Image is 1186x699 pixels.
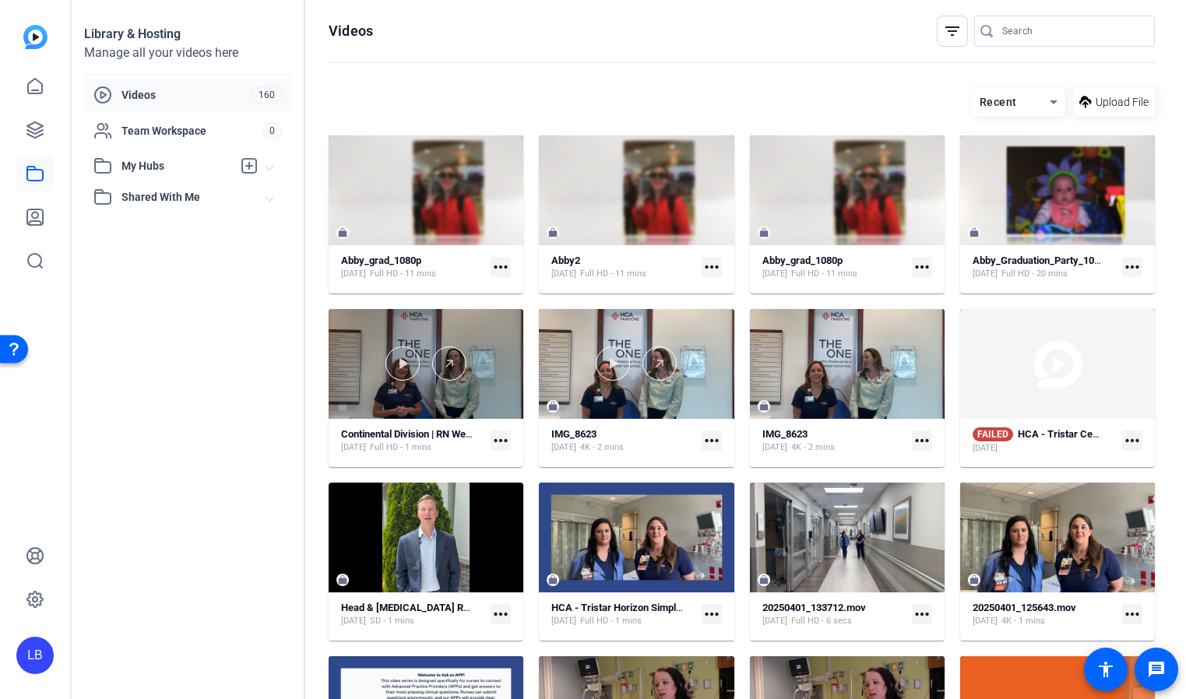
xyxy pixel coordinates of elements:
a: Abby_grad_1080p[DATE]Full HD - 11 mins [762,255,906,280]
span: SD - 1 mins [370,615,414,627]
a: Head & [MEDICAL_DATA] Reel (Instagram Post (45))[DATE]SD - 1 mins [341,602,484,627]
span: [DATE] [551,268,576,280]
span: FAILED [973,427,1013,441]
span: Full HD - 11 mins [370,268,436,280]
span: Full HD - 20 mins [1001,268,1068,280]
strong: Head & [MEDICAL_DATA] Reel (Instagram Post (45)) [341,602,576,613]
mat-icon: more_horiz [1122,430,1142,451]
mat-expansion-panel-header: Shared With Me [84,181,291,213]
mat-icon: more_horiz [491,604,511,624]
span: My Hubs [121,158,232,174]
span: Full HD - 11 mins [791,268,857,280]
span: [DATE] [973,442,998,455]
mat-icon: accessibility [1096,660,1115,679]
span: Full HD - 1 mins [580,615,642,627]
mat-icon: more_horiz [702,257,722,277]
span: [DATE] [762,615,787,627]
span: Full HD - 1 mins [370,441,431,454]
h1: Videos [329,22,373,40]
mat-expansion-panel-header: My Hubs [84,150,291,181]
span: Recent [980,96,1017,108]
mat-icon: more_horiz [912,604,932,624]
mat-icon: more_horiz [702,604,722,624]
span: 4K - 2 mins [791,441,835,454]
span: 160 [252,86,282,104]
a: IMG_8623[DATE]4K - 2 mins [762,428,906,454]
span: Shared With Me [121,189,266,205]
mat-icon: more_horiz [1122,257,1142,277]
a: HCA - Tristar Horizon Simple (41435)[DATE]Full HD - 1 mins [551,602,695,627]
strong: Continental Division | RN Week 2025 [341,428,501,440]
span: Upload File [1096,94,1149,111]
strong: Abby_Graduation_Party_1080p [973,255,1110,266]
a: FAILEDHCA - Tristar Centennial Simple (47497)[DATE] [973,427,1116,455]
span: Videos [121,87,252,103]
span: [DATE] [762,441,787,454]
span: 0 [262,122,282,139]
strong: IMG_8623 [762,428,808,440]
span: Full HD - 11 mins [580,268,646,280]
div: Manage all your videos here [84,44,291,62]
strong: Abby2 [551,255,580,266]
mat-icon: more_horiz [912,257,932,277]
mat-icon: more_horiz [1122,604,1142,624]
a: 20250401_133712.mov[DATE]Full HD - 6 secs [762,602,906,627]
a: 20250401_125643.mov[DATE]4K - 1 mins [973,602,1116,627]
mat-icon: more_horiz [912,430,932,451]
strong: Abby_grad_1080p [762,255,843,266]
span: Full HD - 6 secs [791,615,852,627]
mat-icon: more_horiz [702,430,722,451]
a: Abby2[DATE]Full HD - 11 mins [551,255,695,280]
mat-icon: more_horiz [491,257,511,277]
strong: 20250401_133712.mov [762,602,866,613]
span: 4K - 2 mins [580,441,624,454]
strong: 20250401_125643.mov [973,602,1076,613]
input: Search [1002,22,1142,40]
strong: Abby_grad_1080p [341,255,421,266]
span: [DATE] [973,268,998,280]
img: blue-gradient.svg [23,25,48,49]
span: [DATE] [762,268,787,280]
a: Abby_Graduation_Party_1080p[DATE]Full HD - 20 mins [973,255,1116,280]
span: 4K - 1 mins [1001,615,1045,627]
mat-icon: filter_list [943,22,962,40]
a: Continental Division | RN Week 2025[DATE]Full HD - 1 mins [341,428,484,454]
span: [DATE] [973,615,998,627]
span: [DATE] [341,441,366,454]
strong: IMG_8623 [551,428,597,440]
mat-icon: more_horiz [491,430,511,451]
span: [DATE] [341,615,366,627]
mat-icon: message [1147,660,1166,679]
span: [DATE] [551,615,576,627]
a: IMG_8623[DATE]4K - 2 mins [551,428,695,454]
span: [DATE] [551,441,576,454]
span: Team Workspace [121,123,262,139]
strong: HCA - Tristar Horizon Simple (41435) [551,602,719,613]
div: Library & Hosting [84,25,291,44]
div: LB [16,637,54,674]
button: Upload File [1073,88,1155,116]
span: [DATE] [341,268,366,280]
a: Abby_grad_1080p[DATE]Full HD - 11 mins [341,255,484,280]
